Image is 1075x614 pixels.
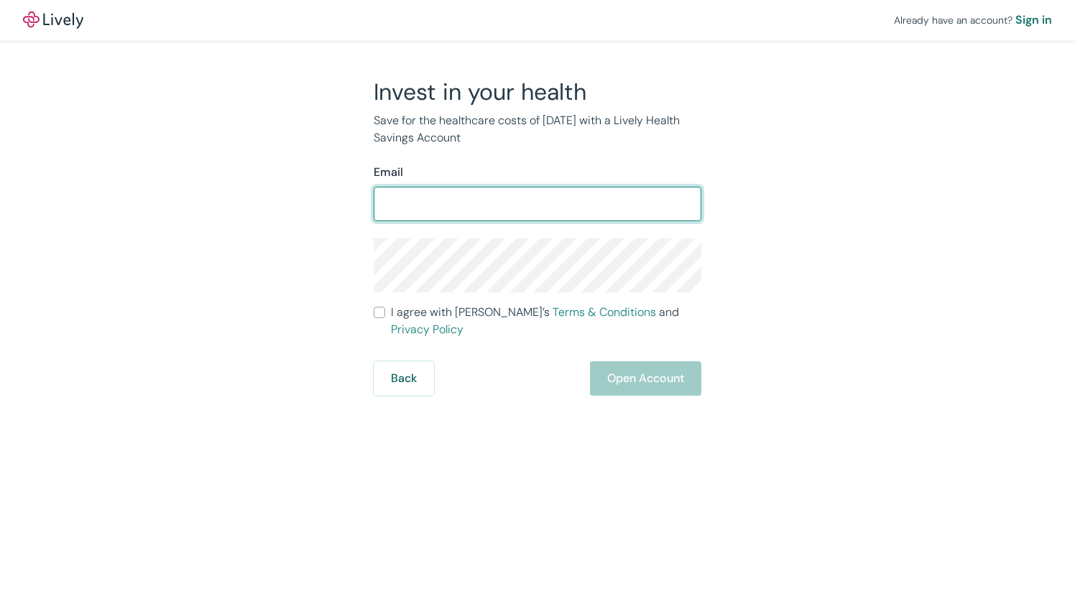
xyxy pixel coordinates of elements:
[374,112,701,146] p: Save for the healthcare costs of [DATE] with a Lively Health Savings Account
[374,78,701,106] h2: Invest in your health
[23,11,83,29] a: LivelyLively
[391,322,463,337] a: Privacy Policy
[374,164,403,181] label: Email
[374,361,434,396] button: Back
[894,11,1052,29] div: Already have an account?
[391,304,701,338] span: I agree with [PERSON_NAME]’s and
[23,11,83,29] img: Lively
[1015,11,1052,29] a: Sign in
[553,304,656,320] a: Terms & Conditions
